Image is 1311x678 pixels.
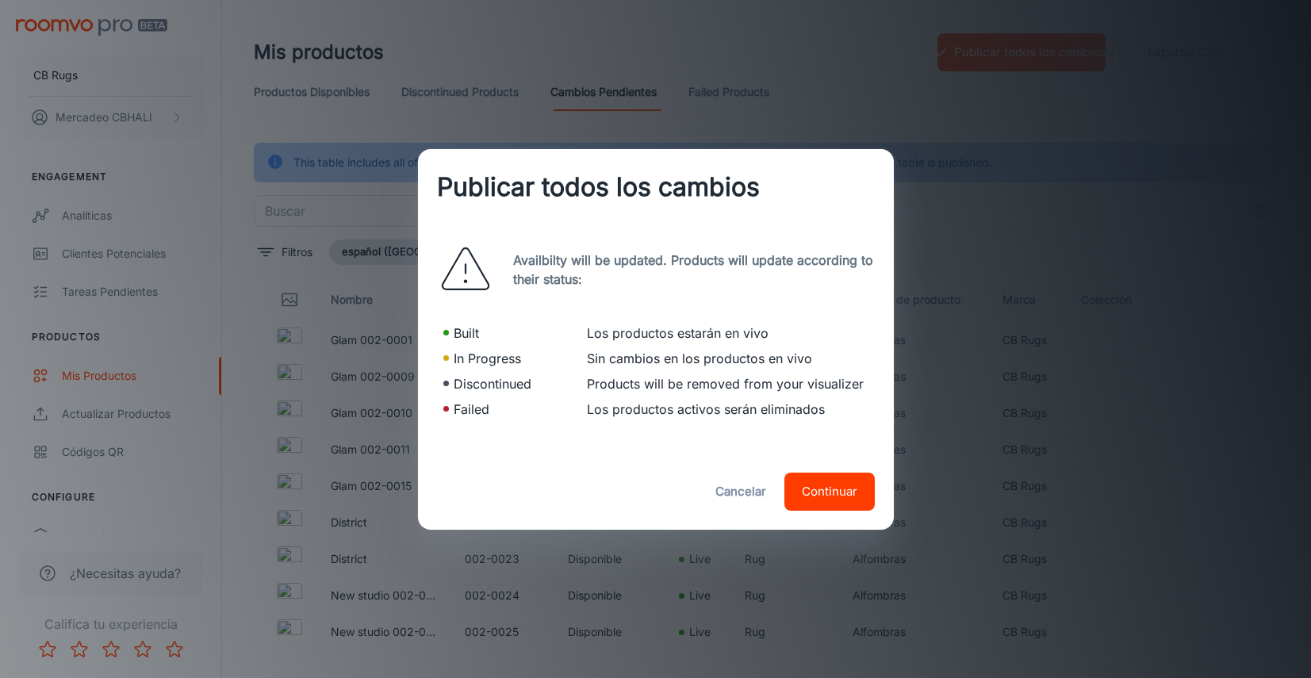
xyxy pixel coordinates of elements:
[587,324,868,343] p: Los productos estarán en vivo
[454,374,531,393] p: Discontinued
[454,400,489,419] p: Failed
[418,149,894,225] h2: Publicar todos los cambios
[587,349,868,368] p: Sin cambios en los productos en vivo
[707,473,775,511] button: Cancelar
[513,251,875,289] p: Availbilty will be updated. Products will update according to their status:
[784,473,875,511] button: Continuar
[587,400,868,419] p: Los productos activos serán eliminados
[587,374,868,393] p: Products will be removed from your visualizer
[454,349,521,368] p: In Progress
[454,324,479,343] p: Built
